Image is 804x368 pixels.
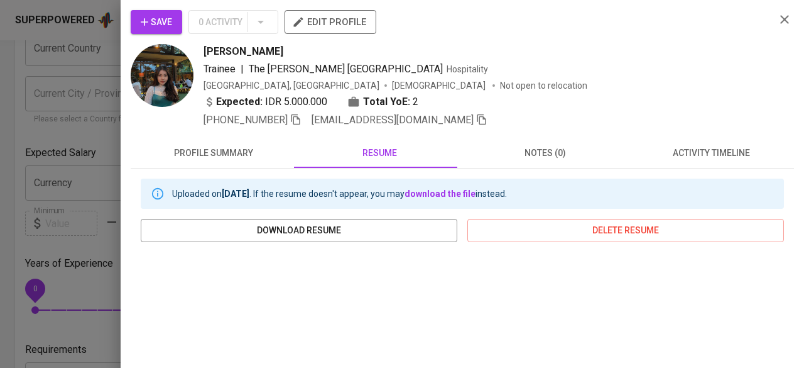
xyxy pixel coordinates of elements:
[413,94,418,109] span: 2
[500,79,587,92] p: Not open to relocation
[131,10,182,34] button: Save
[141,14,172,30] span: Save
[249,63,443,75] span: The [PERSON_NAME] [GEOGRAPHIC_DATA]
[447,64,488,74] span: Hospitality
[312,114,474,126] span: [EMAIL_ADDRESS][DOMAIN_NAME]
[636,145,786,161] span: activity timeline
[151,223,447,238] span: download resume
[141,219,457,242] button: download resume
[172,182,507,205] div: Uploaded on . If the resume doesn't appear, you may instead.
[405,189,475,199] a: download the file
[470,145,621,161] span: notes (0)
[222,189,249,199] b: [DATE]
[204,63,236,75] span: Trainee
[285,16,376,26] a: edit profile
[204,114,288,126] span: [PHONE_NUMBER]
[204,94,327,109] div: IDR 5.000.000
[477,223,774,238] span: delete resume
[138,145,289,161] span: profile summary
[285,10,376,34] button: edit profile
[467,219,784,242] button: delete resume
[304,145,455,161] span: resume
[204,79,379,92] div: [GEOGRAPHIC_DATA], [GEOGRAPHIC_DATA]
[363,94,410,109] b: Total YoE:
[216,94,263,109] b: Expected:
[295,14,366,30] span: edit profile
[392,79,487,92] span: [DEMOGRAPHIC_DATA]
[204,44,283,59] span: [PERSON_NAME]
[241,62,244,77] span: |
[131,44,193,107] img: 2c0b5cbfc1a534a0e0f686c4466d5294.jpeg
